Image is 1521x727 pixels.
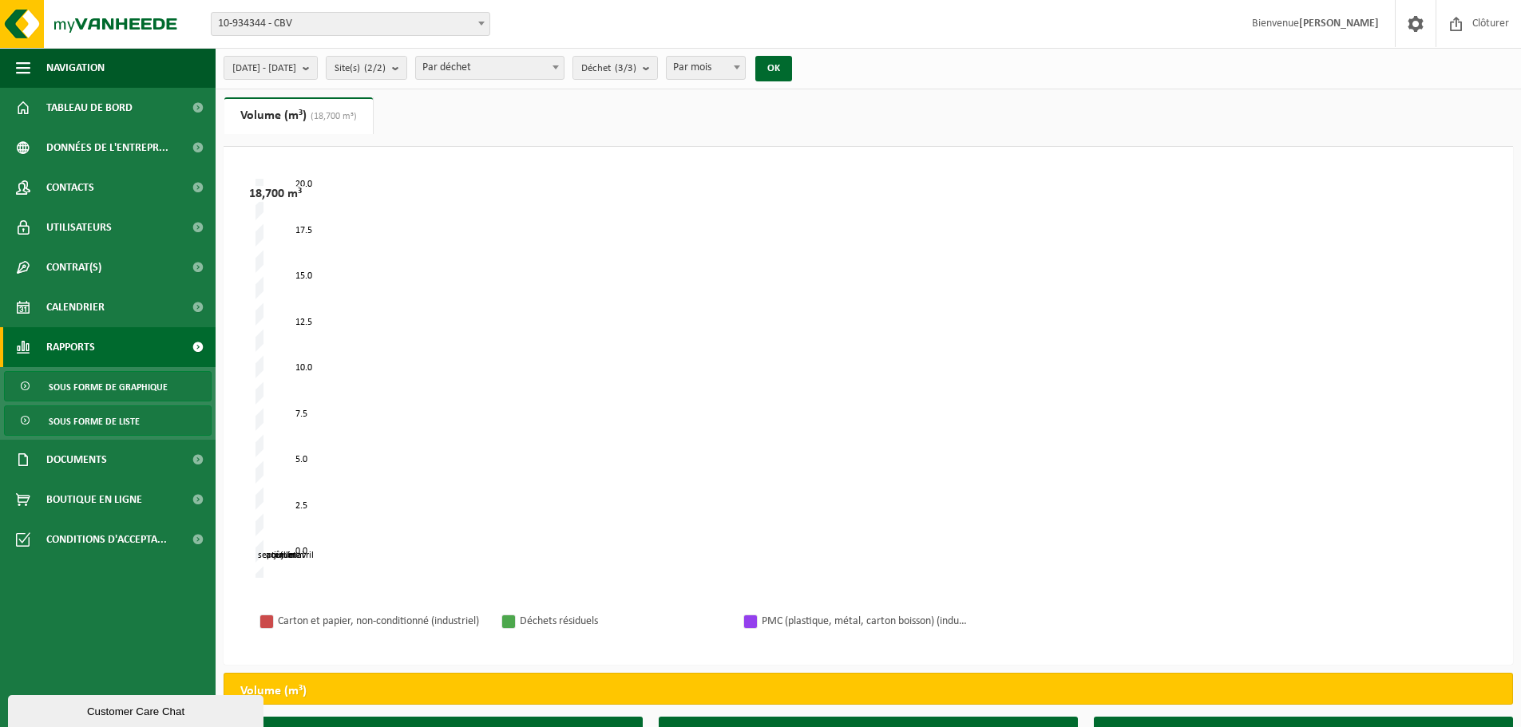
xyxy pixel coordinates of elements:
span: [DATE] - [DATE] [232,57,296,81]
span: Documents [46,440,107,480]
button: Site(s)(2/2) [326,56,407,80]
span: Sous forme de liste [49,406,140,437]
span: Déchet [581,57,636,81]
span: Contacts [46,168,94,207]
span: Par déchet [416,57,564,79]
button: [DATE] - [DATE] [224,56,318,80]
h2: Volume (m³) [224,674,323,709]
span: Contrat(s) [46,247,101,287]
span: Données de l'entrepr... [46,128,168,168]
span: Sous forme de graphique [49,372,168,402]
button: Déchet(3/3) [572,56,658,80]
span: Navigation [46,48,105,88]
span: 10-934344 - CBV [212,13,489,35]
span: 10-934344 - CBV [211,12,490,36]
a: Sous forme de graphique [4,371,212,401]
span: Par mois [667,57,745,79]
div: Déchets résiduels [520,611,727,631]
span: Par mois [666,56,746,80]
strong: [PERSON_NAME] [1299,18,1379,30]
span: Boutique en ligne [46,480,142,520]
count: (3/3) [615,63,636,73]
div: PMC (plastique, métal, carton boisson) (industriel) [762,611,969,631]
span: Tableau de bord [46,88,133,128]
count: (2/2) [364,63,386,73]
span: Utilisateurs [46,207,112,247]
span: Site(s) [335,57,386,81]
span: Calendrier [46,287,105,327]
span: Rapports [46,327,95,367]
div: Carton et papier, non-conditionné (industriel) [278,611,485,631]
div: 18,700 m³ [245,186,306,202]
span: Par déchet [415,56,564,80]
button: OK [755,56,792,81]
a: Sous forme de liste [4,405,212,436]
span: Conditions d'accepta... [46,520,167,559]
iframe: chat widget [8,692,267,727]
span: (18,700 m³) [307,112,357,121]
a: Volume (m³) [224,97,373,134]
